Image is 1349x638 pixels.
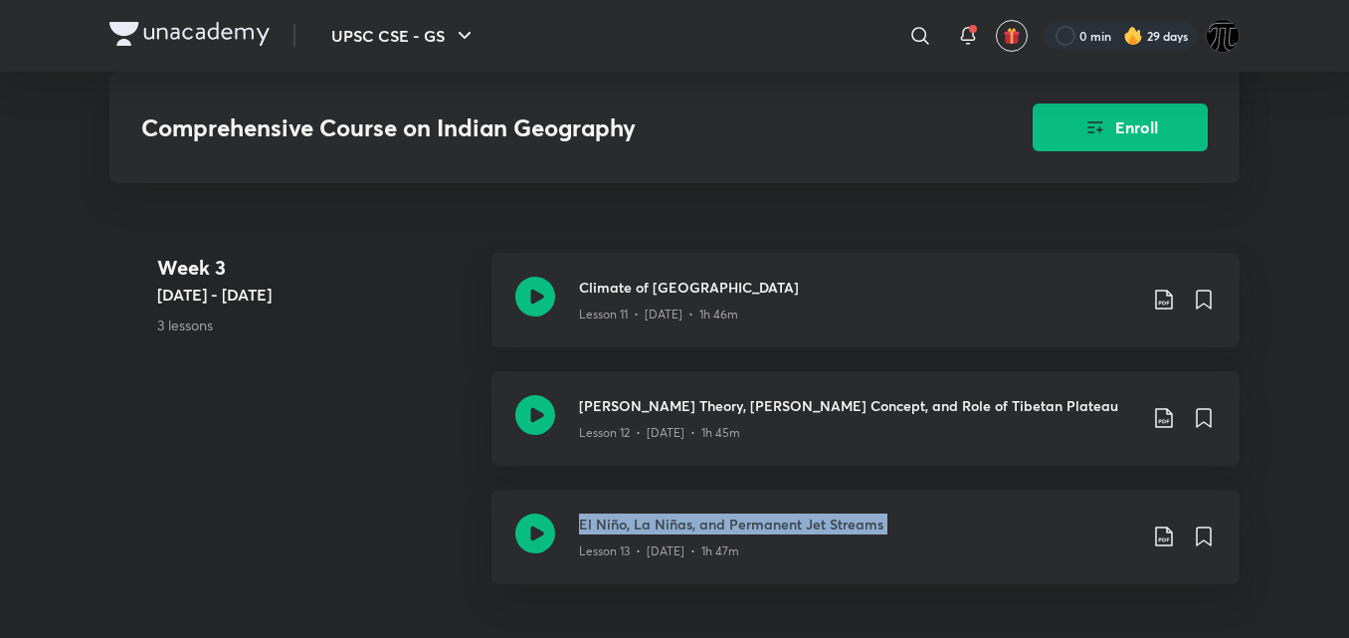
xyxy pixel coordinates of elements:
p: Lesson 12 • [DATE] • 1h 45m [579,424,740,442]
h4: Week 3 [157,253,476,283]
button: Enroll [1033,104,1208,151]
h3: El Niño, La Niñas, and Permanent Jet Streams [579,514,1136,534]
p: 3 lessons [157,315,476,335]
h5: [DATE] - [DATE] [157,283,476,307]
button: UPSC CSE - GS [319,16,488,56]
h3: Climate of [GEOGRAPHIC_DATA] [579,277,1136,298]
p: Lesson 11 • [DATE] • 1h 46m [579,306,738,323]
button: avatar [996,20,1028,52]
img: avatar [1003,27,1021,45]
a: Climate of [GEOGRAPHIC_DATA]Lesson 11 • [DATE] • 1h 46m [491,253,1240,371]
a: [PERSON_NAME] Theory, [PERSON_NAME] Concept, and Role of Tibetan PlateauLesson 12 • [DATE] • 1h 45m [491,371,1240,490]
h3: Comprehensive Course on Indian Geography [141,113,920,142]
img: streak [1123,26,1143,46]
img: Watcher [1206,19,1240,53]
a: Company Logo [109,22,270,51]
img: Company Logo [109,22,270,46]
a: El Niño, La Niñas, and Permanent Jet StreamsLesson 13 • [DATE] • 1h 47m [491,490,1240,608]
h3: [PERSON_NAME] Theory, [PERSON_NAME] Concept, and Role of Tibetan Plateau [579,395,1136,416]
p: Lesson 13 • [DATE] • 1h 47m [579,542,739,560]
